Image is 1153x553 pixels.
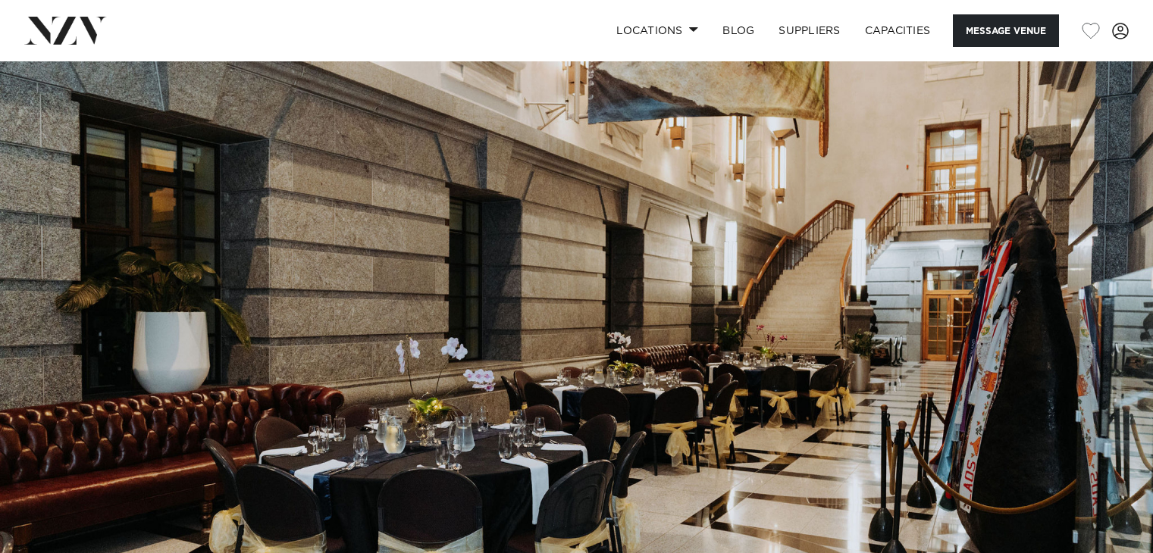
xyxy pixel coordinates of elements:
a: Locations [604,14,710,47]
a: Capacities [853,14,943,47]
a: BLOG [710,14,766,47]
img: nzv-logo.png [24,17,107,44]
a: SUPPLIERS [766,14,852,47]
button: Message Venue [953,14,1059,47]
